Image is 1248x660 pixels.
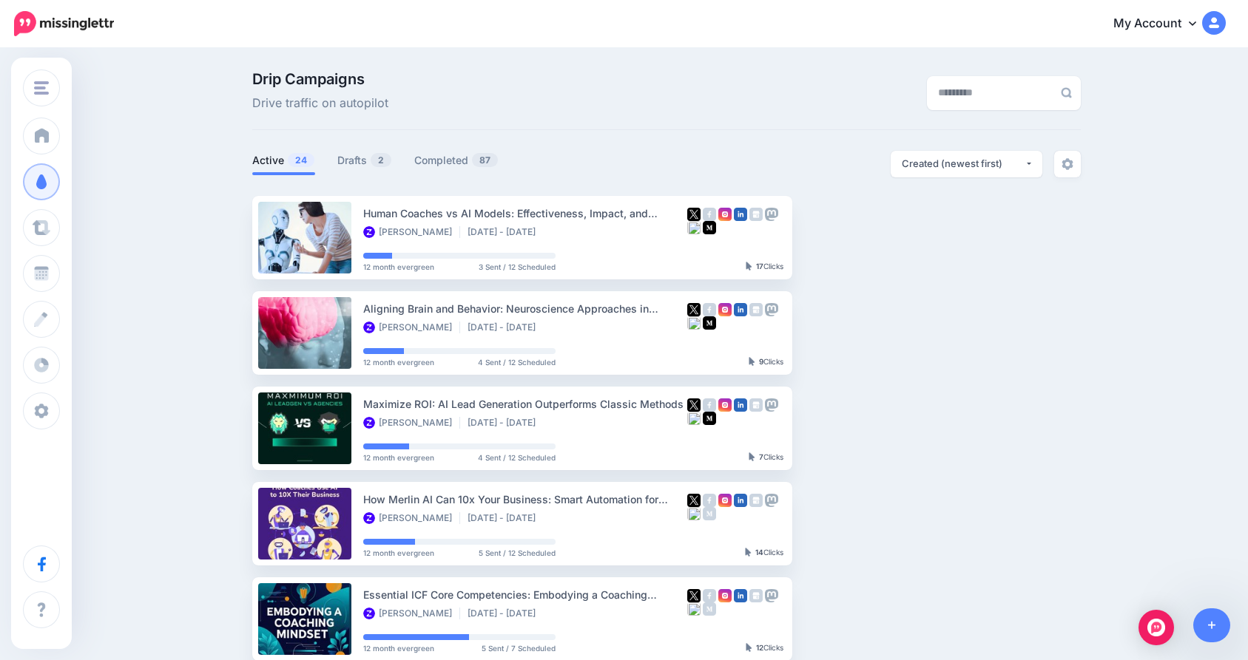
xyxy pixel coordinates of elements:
span: 3 Sent / 12 Scheduled [479,263,556,271]
div: Clicks [746,262,783,271]
li: [DATE] - [DATE] [468,512,543,524]
img: twitter-square.png [687,303,701,316]
div: Clicks [745,548,783,557]
img: facebook-grey-square.png [703,208,716,221]
span: 12 month evergreen [363,263,434,271]
div: Maximize ROI: AI Lead Generation Outperforms Classic Methods [363,395,687,412]
b: 17 [756,262,763,271]
a: Active24 [252,152,315,169]
img: bluesky-grey-square.png [687,412,701,425]
img: medium-square.png [703,221,716,234]
div: Created (newest first) [902,157,1025,171]
b: 12 [756,643,763,652]
span: 4 Sent / 12 Scheduled [478,454,556,461]
div: Clicks [749,358,783,367]
div: Essential ICF Core Competencies: Embodying a Coaching Mindset [363,586,687,603]
li: [DATE] - [DATE] [468,417,543,429]
img: instagram-square.png [718,494,732,507]
span: Drive traffic on autopilot [252,94,388,113]
span: 87 [472,153,498,167]
div: Human Coaches vs AI Models: Effectiveness, Impact, and [PERSON_NAME] [363,205,687,222]
span: 2 [371,153,391,167]
img: linkedin-square.png [734,208,747,221]
img: linkedin-square.png [734,303,747,316]
li: [PERSON_NAME] [363,417,460,429]
img: medium-square.png [703,412,716,425]
img: bluesky-grey-square.png [687,507,701,520]
div: How Merlin AI Can 10x Your Business: Smart Automation for Coaches [363,491,687,508]
img: medium-grey-square.png [703,507,716,520]
li: [DATE] - [DATE] [468,608,543,619]
img: linkedin-square.png [734,494,747,507]
img: google_business-grey-square.png [749,303,763,316]
img: search-grey-6.png [1061,87,1072,98]
button: Created (newest first) [891,151,1042,177]
div: Aligning Brain and Behavior: Neuroscience Approaches in Coaching [363,300,687,317]
img: pointer-grey-darker.png [749,452,755,461]
img: pointer-grey-darker.png [745,548,752,557]
img: bluesky-grey-square.png [687,316,701,330]
img: google_business-grey-square.png [749,589,763,602]
img: linkedin-square.png [734,398,747,412]
img: twitter-square.png [687,398,701,412]
img: Missinglettr [14,11,114,36]
a: Drafts2 [337,152,392,169]
img: pointer-grey-darker.png [746,262,752,271]
img: google_business-grey-square.png [749,398,763,412]
img: facebook-grey-square.png [703,494,716,507]
span: 5 Sent / 7 Scheduled [482,644,556,652]
img: menu.png [34,81,49,95]
span: 12 month evergreen [363,454,434,461]
img: instagram-square.png [718,398,732,412]
img: mastodon-grey-square.png [765,494,778,507]
div: Clicks [746,644,783,653]
a: My Account [1099,6,1226,42]
img: instagram-square.png [718,303,732,316]
img: medium-square.png [703,316,716,330]
img: medium-grey-square.png [703,602,716,616]
img: pointer-grey-darker.png [749,357,755,366]
div: Clicks [749,453,783,462]
img: mastodon-grey-square.png [765,589,778,602]
img: mastodon-grey-square.png [765,208,778,221]
img: mastodon-grey-square.png [765,303,778,316]
li: [DATE] - [DATE] [468,322,543,333]
img: facebook-grey-square.png [703,303,716,316]
img: instagram-square.png [718,589,732,602]
img: bluesky-grey-square.png [687,221,701,234]
div: Open Intercom Messenger [1139,610,1174,645]
img: facebook-grey-square.png [703,398,716,412]
li: [DATE] - [DATE] [468,226,543,238]
li: [PERSON_NAME] [363,512,460,524]
span: 12 month evergreen [363,549,434,557]
img: settings-grey.png [1062,158,1073,170]
img: facebook-grey-square.png [703,589,716,602]
img: twitter-square.png [687,589,701,602]
img: twitter-square.png [687,494,701,507]
a: Completed87 [414,152,499,169]
img: linkedin-square.png [734,589,747,602]
span: 12 month evergreen [363,644,434,652]
b: 9 [759,357,763,366]
img: instagram-square.png [718,208,732,221]
span: 24 [288,153,314,167]
span: 12 month evergreen [363,358,434,366]
img: google_business-grey-square.png [749,494,763,507]
img: google_business-grey-square.png [749,208,763,221]
img: pointer-grey-darker.png [746,643,752,652]
span: 5 Sent / 12 Scheduled [479,549,556,557]
b: 7 [759,452,763,461]
span: Drip Campaigns [252,72,388,86]
img: twitter-square.png [687,208,701,221]
img: mastodon-grey-square.png [765,398,778,412]
li: [PERSON_NAME] [363,608,460,619]
span: 4 Sent / 12 Scheduled [478,358,556,366]
li: [PERSON_NAME] [363,226,460,238]
li: [PERSON_NAME] [363,322,460,333]
img: bluesky-grey-square.png [687,602,701,616]
b: 14 [755,548,763,557]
